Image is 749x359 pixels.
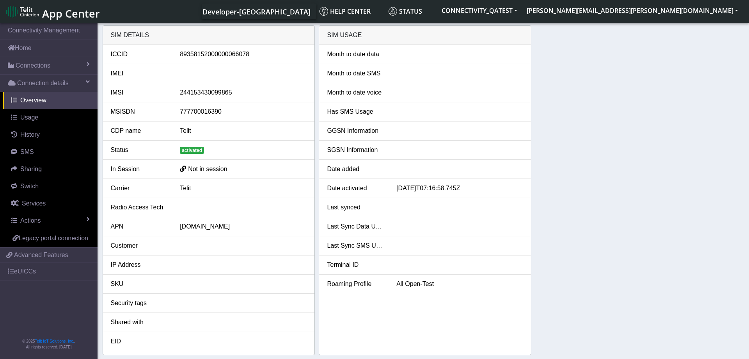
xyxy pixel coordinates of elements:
[390,184,529,193] div: [DATE]T07:16:58.745Z
[321,88,390,97] div: Month to date voice
[174,184,312,193] div: Telit
[3,195,98,212] a: Services
[3,92,98,109] a: Overview
[105,337,174,346] div: EID
[105,260,174,270] div: IP Address
[6,3,99,20] a: App Center
[105,298,174,308] div: Security tags
[20,97,46,104] span: Overview
[321,279,390,289] div: Roaming Profile
[19,235,88,241] span: Legacy portal connection
[319,26,531,45] div: SIM Usage
[105,222,174,231] div: APN
[3,143,98,161] a: SMS
[20,217,41,224] span: Actions
[20,183,39,189] span: Switch
[105,126,174,136] div: CDP name
[103,26,315,45] div: SIM details
[20,166,42,172] span: Sharing
[17,79,69,88] span: Connection details
[174,50,312,59] div: 89358152000000066078
[321,260,390,270] div: Terminal ID
[321,69,390,78] div: Month to date SMS
[22,200,46,207] span: Services
[3,212,98,229] a: Actions
[35,339,74,343] a: Telit IoT Solutions, Inc.
[316,4,385,19] a: Help center
[389,7,422,16] span: Status
[20,131,40,138] span: History
[202,7,311,16] span: Developer-[GEOGRAPHIC_DATA]
[321,184,390,193] div: Date activated
[20,148,34,155] span: SMS
[174,107,312,116] div: 777700016390
[3,109,98,126] a: Usage
[321,241,390,250] div: Last Sync SMS Usage
[105,318,174,327] div: Shared with
[321,145,390,155] div: SGSN Information
[20,114,38,121] span: Usage
[188,166,227,172] span: Not in session
[105,184,174,193] div: Carrier
[321,126,390,136] div: GGSN Information
[105,279,174,289] div: SKU
[174,126,312,136] div: Telit
[3,126,98,143] a: History
[385,4,437,19] a: Status
[321,107,390,116] div: Has SMS Usage
[105,203,174,212] div: Radio Access Tech
[105,145,174,155] div: Status
[180,147,204,154] span: activated
[16,61,50,70] span: Connections
[319,7,371,16] span: Help center
[105,69,174,78] div: IMEI
[174,88,312,97] div: 244153430099865
[174,222,312,231] div: [DOMAIN_NAME]
[3,178,98,195] a: Switch
[105,88,174,97] div: IMSI
[105,164,174,174] div: In Session
[437,4,522,18] button: CONNECTIVITY_QATEST
[105,241,174,250] div: Customer
[522,4,743,18] button: [PERSON_NAME][EMAIL_ADDRESS][PERSON_NAME][DOMAIN_NAME]
[319,7,328,16] img: knowledge.svg
[321,222,390,231] div: Last Sync Data Usage
[6,5,39,18] img: logo-telit-cinterion-gw-new.png
[321,203,390,212] div: Last synced
[105,107,174,116] div: MSISDN
[389,7,397,16] img: status.svg
[321,164,390,174] div: Date added
[202,4,310,19] a: Your current platform instance
[3,161,98,178] a: Sharing
[105,50,174,59] div: ICCID
[14,250,68,260] span: Advanced Features
[42,6,100,21] span: App Center
[390,279,529,289] div: All Open-Test
[321,50,390,59] div: Month to date data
